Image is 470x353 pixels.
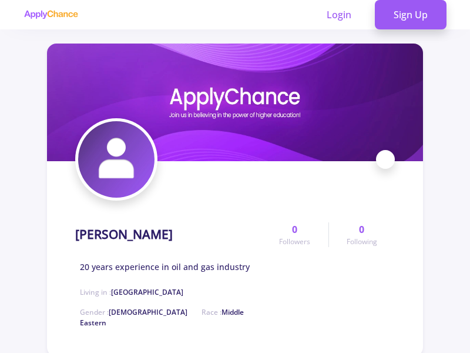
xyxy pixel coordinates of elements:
img: applychance logo text only [23,10,78,19]
img: Kian Sabetcover image [47,44,423,161]
span: Gender : [80,307,187,317]
span: 0 [359,222,364,237]
span: [GEOGRAPHIC_DATA] [111,287,183,297]
a: 0Following [328,222,395,247]
span: Following [347,237,377,247]
h1: [PERSON_NAME] [75,227,173,242]
a: 0Followers [261,222,328,247]
span: Followers [279,237,310,247]
span: Race : [80,307,244,328]
span: 0 [292,222,297,237]
span: 20 years experience in oil and gas industry [80,261,250,273]
span: Living in : [80,287,183,297]
span: [DEMOGRAPHIC_DATA] [109,307,187,317]
img: Kian Sabetavatar [78,121,155,198]
span: Middle Eastern [80,307,244,328]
